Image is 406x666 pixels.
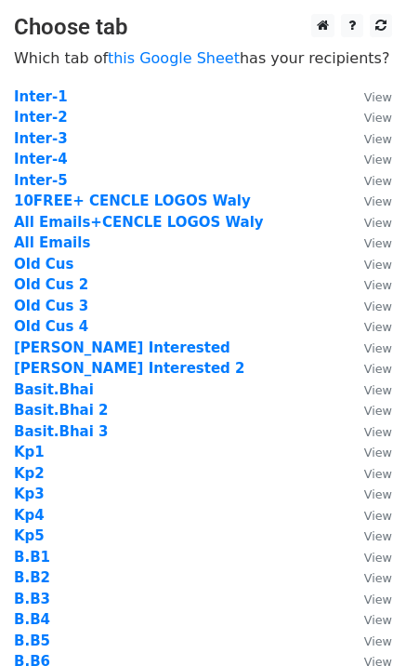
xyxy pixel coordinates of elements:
p: Which tab of has your recipients? [14,48,392,68]
a: Basit.Bhai 2 [14,402,109,419]
small: View [364,593,392,606]
a: View [346,130,392,147]
a: Old Cus [14,256,73,273]
small: View [364,132,392,146]
small: View [364,571,392,585]
a: View [346,318,392,335]
a: this Google Sheet [108,49,240,67]
a: All Emails+CENCLE LOGOS Waly [14,214,264,231]
a: View [346,486,392,502]
a: Kp3 [14,486,45,502]
small: View [364,320,392,334]
a: View [346,151,392,167]
small: View [364,446,392,460]
small: View [364,153,392,166]
a: Inter-1 [14,88,68,105]
a: Inter-3 [14,130,68,147]
a: All Emails [14,234,90,251]
a: View [346,611,392,628]
small: View [364,529,392,543]
small: View [364,278,392,292]
small: View [364,509,392,523]
small: View [364,341,392,355]
a: View [346,507,392,524]
a: B.B5 [14,633,50,649]
small: View [364,404,392,418]
a: View [346,340,392,356]
a: View [346,444,392,460]
a: View [346,402,392,419]
a: [PERSON_NAME] Interested [14,340,230,356]
small: View [364,90,392,104]
a: View [346,172,392,189]
a: Kp2 [14,465,45,482]
a: Basit.Bhai [14,381,94,398]
a: View [346,465,392,482]
small: View [364,174,392,188]
a: View [346,214,392,231]
a: Kp4 [14,507,45,524]
small: View [364,487,392,501]
small: View [364,258,392,272]
a: View [346,234,392,251]
a: Inter-4 [14,151,68,167]
a: B.B4 [14,611,50,628]
a: 10FREE+ CENCLE LOGOS Waly [14,193,251,209]
a: Old Cus 2 [14,276,88,293]
small: View [364,383,392,397]
small: View [364,634,392,648]
a: View [346,527,392,544]
small: View [364,613,392,627]
h3: Choose tab [14,14,392,41]
a: View [346,276,392,293]
a: View [346,109,392,126]
a: Basit.Bhai 3 [14,423,109,440]
small: View [364,362,392,376]
strong: [PERSON_NAME] Interested 2 [14,360,245,377]
small: View [364,467,392,481]
a: View [346,381,392,398]
a: Kp5 [14,527,45,544]
small: View [364,425,392,439]
a: View [346,298,392,314]
a: View [346,256,392,273]
small: View [364,551,392,565]
a: Old Cus 4 [14,318,88,335]
a: View [346,549,392,566]
a: Inter-2 [14,109,68,126]
a: View [346,423,392,440]
small: View [364,216,392,230]
a: Inter-5 [14,172,68,189]
a: B.B1 [14,549,50,566]
small: View [364,111,392,125]
a: B.B2 [14,569,50,586]
a: Kp1 [14,444,45,460]
a: B.B3 [14,591,50,607]
small: View [364,236,392,250]
a: View [346,633,392,649]
a: View [346,569,392,586]
a: View [346,360,392,377]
